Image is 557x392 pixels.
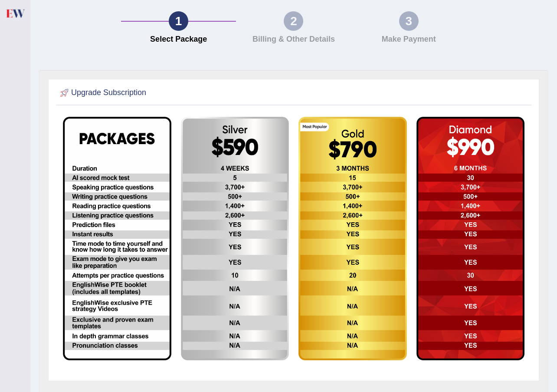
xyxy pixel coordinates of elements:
div: 3 [399,11,419,31]
div: 2 [284,11,303,31]
img: aud-online-diamond.png [416,117,525,360]
h4: Select Package [125,35,232,44]
h2: Upgrade Subscription [58,86,146,99]
img: EW package [63,117,171,360]
img: aud-online-gold.png [298,117,407,360]
div: 1 [169,11,188,31]
h4: Make Payment [356,35,462,44]
img: aud-online-silver.png [181,117,289,360]
h4: Billing & Other Details [240,35,347,44]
